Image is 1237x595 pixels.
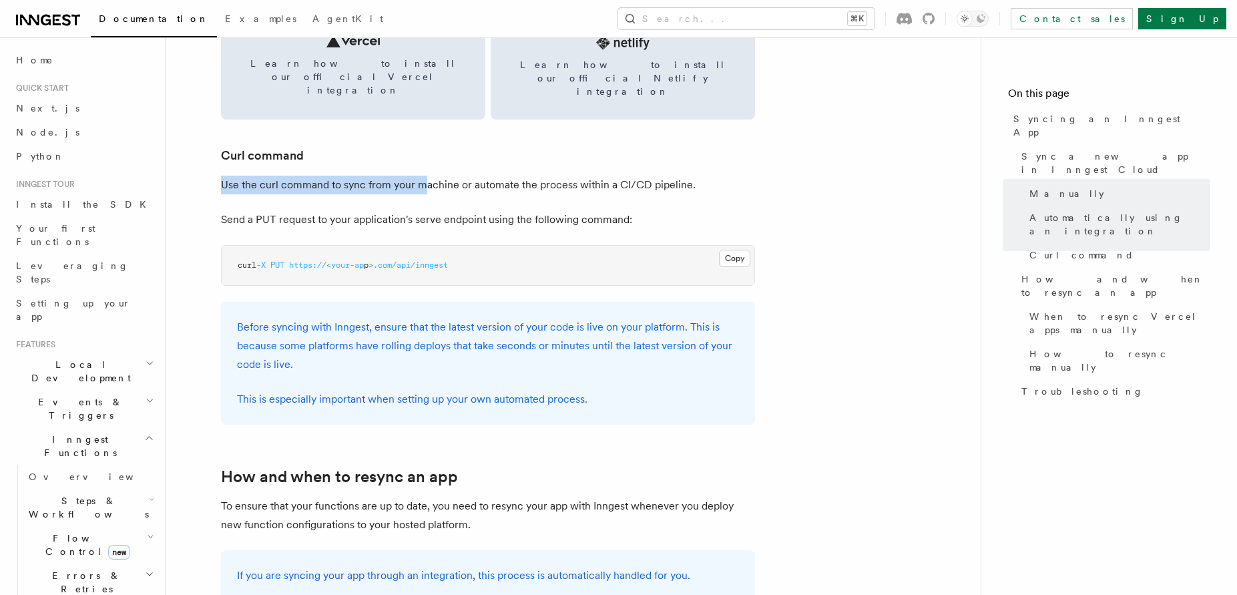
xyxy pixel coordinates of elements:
a: AgentKit [304,4,391,36]
span: Troubleshooting [1021,385,1144,398]
span: Events & Triggers [11,395,146,422]
a: Syncing an Inngest App [1008,107,1210,144]
a: Learn how to install our official Vercel integration [221,14,485,120]
span: AgentKit [312,13,383,24]
span: Examples [225,13,296,24]
button: Events & Triggers [11,390,157,427]
span: Documentation [99,13,209,24]
span: .com/api/inngest [373,260,448,270]
a: How and when to resync an app [221,467,458,486]
span: Install the SDK [16,199,154,210]
span: < [326,260,331,270]
a: How to resync manually [1024,342,1210,379]
span: Automatically using an integration [1029,211,1210,238]
p: Send a PUT request to your application's serve endpoint using the following command: [221,210,755,229]
h4: On this page [1008,85,1210,107]
p: Use the curl command to sync from your machine or automate the process within a CI/CD pipeline. [221,176,755,194]
a: Curl command [221,146,304,165]
a: Manually [1024,182,1210,206]
a: Python [11,144,157,168]
span: PUT [270,260,284,270]
span: Your first Functions [16,223,95,247]
span: Python [16,151,65,162]
span: Manually [1029,187,1104,200]
span: When to resync Vercel apps manually [1029,310,1210,337]
a: Next.js [11,96,157,120]
span: Features [11,339,55,350]
a: Automatically using an integration [1024,206,1210,243]
a: Sync a new app in Inngest Cloud [1016,144,1210,182]
span: Local Development [11,358,146,385]
p: To ensure that your functions are up to date, you need to resync your app with Inngest whenever y... [221,497,755,534]
span: new [108,545,130,560]
span: Flow Control [23,532,147,558]
a: Install the SDK [11,192,157,216]
span: Learn how to install our official Netlify integration [507,58,739,98]
p: If you are syncing your app through an integration, this process is automatically handled for you. [237,566,739,585]
span: your-ap [331,260,364,270]
span: Steps & Workflows [23,494,149,521]
button: Toggle dark mode [957,11,989,27]
a: Contact sales [1011,8,1133,29]
span: Overview [29,471,166,482]
span: How to resync manually [1029,347,1210,374]
a: Home [11,48,157,72]
a: Curl command [1024,243,1210,267]
a: Learn how to install our official Netlify integration [491,14,755,120]
span: -X [256,260,266,270]
span: Learn how to install our official Vercel integration [237,57,469,97]
span: p [364,260,368,270]
button: Flow Controlnew [23,526,157,564]
a: Overview [23,465,157,489]
span: Sync a new app in Inngest Cloud [1021,150,1210,176]
button: Search...⌘K [618,8,875,29]
a: Sign Up [1138,8,1226,29]
p: This is especially important when setting up your own automated process. [237,390,739,409]
span: Node.js [16,127,79,138]
a: Setting up your app [11,291,157,329]
span: > [368,260,373,270]
span: Syncing an Inngest App [1013,112,1210,139]
span: Leveraging Steps [16,260,129,284]
span: Quick start [11,83,69,93]
span: Home [16,53,53,67]
a: Examples [217,4,304,36]
a: When to resync Vercel apps manually [1024,305,1210,342]
span: https:// [289,260,326,270]
a: Node.js [11,120,157,144]
span: Curl command [1029,248,1134,262]
button: Inngest Functions [11,427,157,465]
kbd: ⌘K [848,12,867,25]
button: Copy [719,250,750,267]
button: Steps & Workflows [23,489,157,526]
span: Next.js [16,103,79,114]
button: Local Development [11,353,157,390]
a: Troubleshooting [1016,379,1210,403]
p: Before syncing with Inngest, ensure that the latest version of your code is live on your platform... [237,318,739,374]
span: How and when to resync an app [1021,272,1210,299]
span: Setting up your app [16,298,131,322]
span: Inngest tour [11,179,75,190]
a: Documentation [91,4,217,37]
span: Inngest Functions [11,433,144,459]
a: How and when to resync an app [1016,267,1210,305]
span: curl [238,260,256,270]
a: Leveraging Steps [11,254,157,291]
a: Your first Functions [11,216,157,254]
